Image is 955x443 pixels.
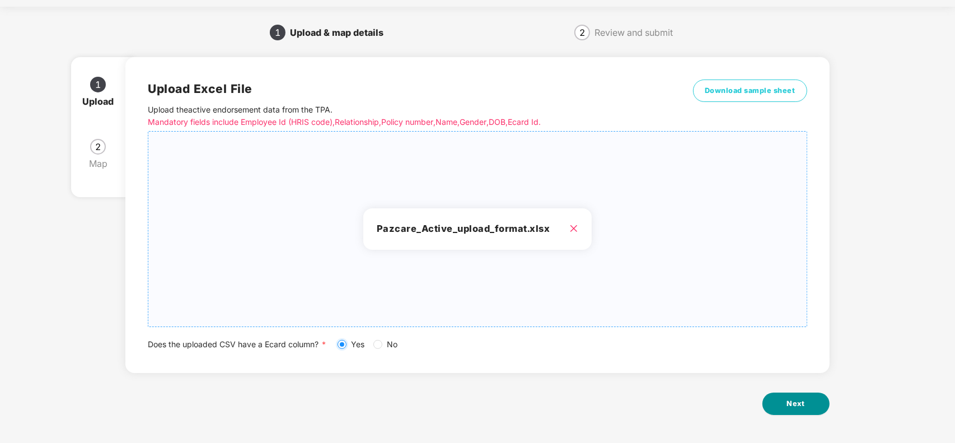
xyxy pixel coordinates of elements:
span: Pazcare_Active_upload_format.xlsx close [148,132,806,327]
div: Review and submit [594,24,673,41]
h2: Upload Excel File [148,80,670,98]
p: Upload the active endorsement data from the TPA . [148,104,670,128]
p: Mandatory fields include Employee Id (HRIS code), Relationship, Policy number, Name, Gender, DOB,... [148,116,670,128]
span: 2 [579,28,585,37]
div: Upload [82,92,123,110]
div: Does the uploaded CSV have a Ecard column? [148,338,807,351]
span: Next [787,398,805,409]
span: 1 [95,80,101,89]
h3: Pazcare_Active_upload_format.xlsx [377,222,578,236]
div: Map [89,155,116,172]
div: Upload & map details [290,24,392,41]
span: 2 [95,142,101,151]
span: Yes [347,338,369,351]
button: Next [762,393,830,415]
span: No [382,338,402,351]
span: Download sample sheet [705,85,795,96]
button: Download sample sheet [693,80,807,102]
span: 1 [275,28,280,37]
span: close [569,224,578,233]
